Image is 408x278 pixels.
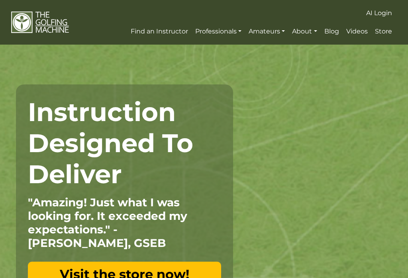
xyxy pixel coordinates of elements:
a: Find an Instructor [129,24,190,39]
a: Blog [322,24,341,39]
a: Videos [344,24,370,39]
a: Store [373,24,394,39]
span: Store [375,27,392,35]
img: The Golfing Machine [11,11,69,33]
a: Professionals [193,24,243,39]
span: Blog [324,27,339,35]
span: Videos [346,27,368,35]
h1: Instruction Designed To Deliver [28,96,221,190]
p: "Amazing! Just what I was looking for. It exceeded my expectations." - [PERSON_NAME], GSEB [28,196,221,250]
a: About [290,24,319,39]
a: AI Login [364,6,394,20]
span: AI Login [366,9,392,17]
span: Find an Instructor [131,27,188,35]
a: Amateurs [247,24,287,39]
